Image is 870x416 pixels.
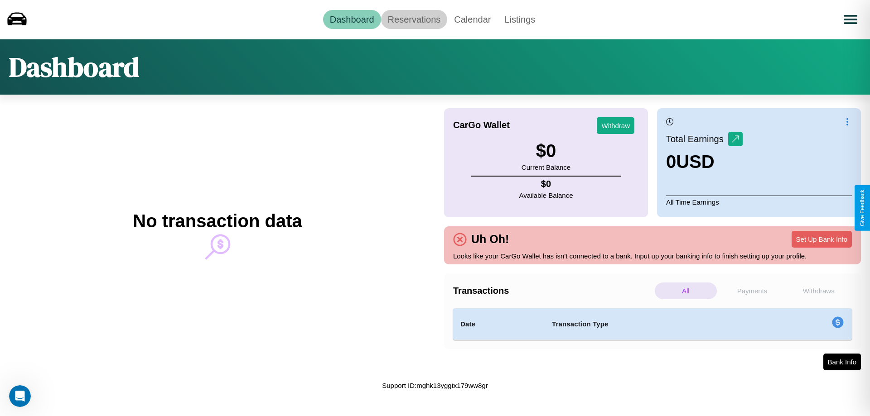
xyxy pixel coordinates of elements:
h4: Transaction Type [552,319,758,330]
a: Dashboard [323,10,381,29]
h4: Transactions [453,286,652,296]
p: All [655,282,717,299]
h2: No transaction data [133,211,302,231]
p: All Time Earnings [666,196,852,208]
h3: 0 USD [666,152,743,172]
p: Payments [721,282,783,299]
p: Total Earnings [666,131,728,147]
table: simple table [453,308,852,340]
a: Reservations [381,10,448,29]
button: Withdraw [597,117,634,134]
p: Withdraws [788,282,850,299]
h3: $ 0 [522,141,570,161]
h4: $ 0 [519,179,573,189]
p: Looks like your CarGo Wallet has isn't connected to a bank. Input up your banking info to finish ... [453,250,852,262]
p: Current Balance [522,161,570,173]
button: Open menu [838,7,863,32]
h4: Uh Oh! [467,233,513,246]
p: Support ID: mghk13yggtx179ww8gr [382,379,488,392]
h1: Dashboard [9,48,139,86]
p: Available Balance [519,189,573,201]
iframe: Intercom live chat [9,385,31,407]
a: Calendar [447,10,498,29]
div: Give Feedback [859,190,865,226]
button: Set Up Bank Info [792,231,852,248]
h4: CarGo Wallet [453,120,510,130]
button: Bank Info [823,354,861,370]
h4: Date [460,319,537,330]
a: Listings [498,10,542,29]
